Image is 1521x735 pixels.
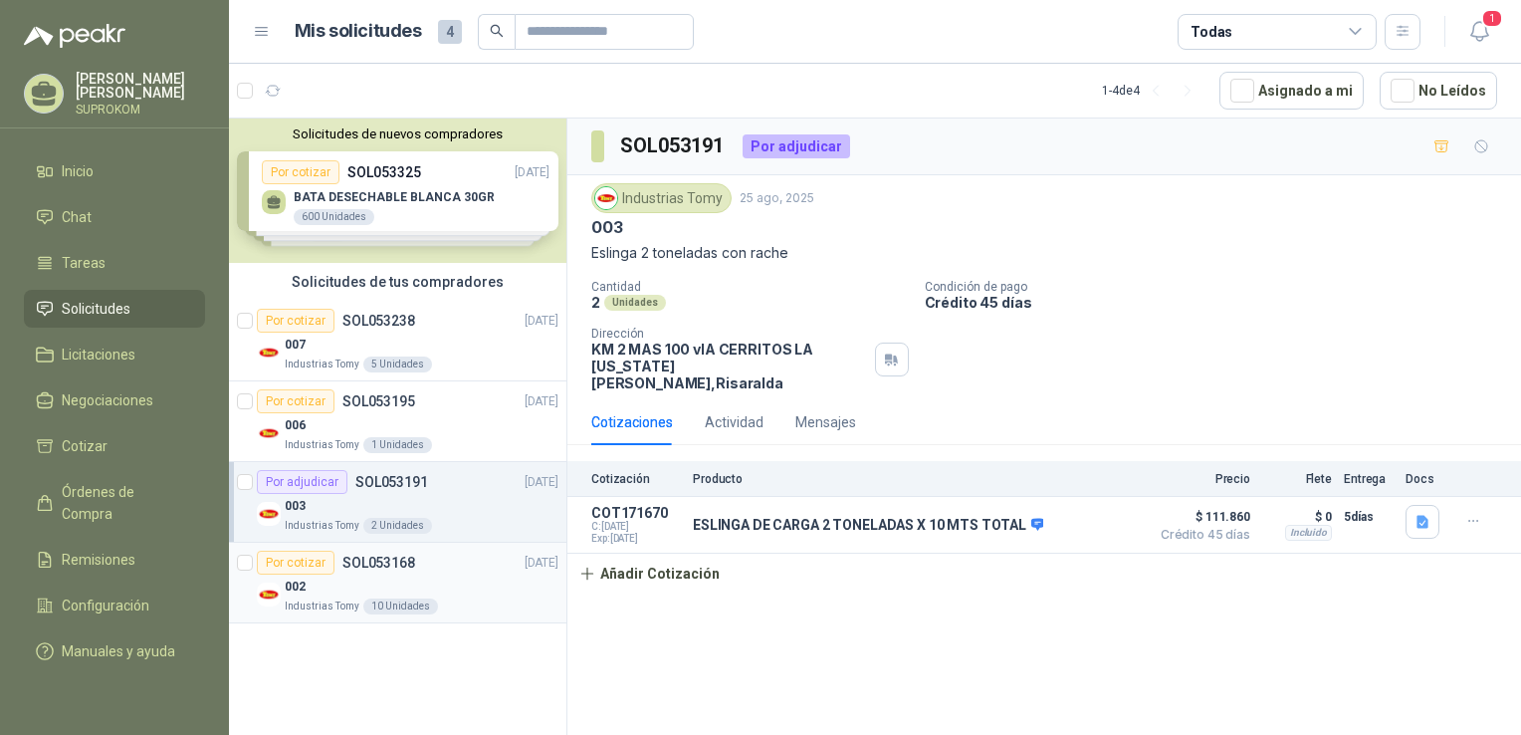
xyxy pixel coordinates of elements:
[62,206,92,228] span: Chat
[1344,472,1394,486] p: Entrega
[591,327,867,341] p: Dirección
[257,421,281,445] img: Company Logo
[76,104,205,116] p: SUPROKOM
[1262,505,1332,529] p: $ 0
[525,473,558,492] p: [DATE]
[237,126,558,141] button: Solicitudes de nuevos compradores
[285,437,359,453] p: Industrias Tomy
[1461,14,1497,50] button: 1
[1151,505,1250,529] span: $ 111.860
[24,632,205,670] a: Manuales y ayuda
[591,411,673,433] div: Cotizaciones
[285,357,359,372] p: Industrias Tomy
[24,198,205,236] a: Chat
[355,475,428,489] p: SOL053191
[342,394,415,408] p: SOL053195
[62,252,106,274] span: Tareas
[62,160,94,182] span: Inicio
[285,336,306,355] p: 007
[342,556,415,570] p: SOL053168
[1191,21,1232,43] div: Todas
[591,341,867,391] p: KM 2 MAS 100 vIA CERRITOS LA [US_STATE] [PERSON_NAME] , Risaralda
[257,389,334,413] div: Por cotizar
[1151,472,1250,486] p: Precio
[705,411,763,433] div: Actividad
[591,294,600,311] p: 2
[257,470,347,494] div: Por adjudicar
[24,427,205,465] a: Cotizar
[229,263,566,301] div: Solicitudes de tus compradores
[591,505,681,521] p: COT171670
[62,389,153,411] span: Negociaciones
[591,242,1497,264] p: Eslinga 2 toneladas con rache
[257,502,281,526] img: Company Logo
[525,312,558,331] p: [DATE]
[24,152,205,190] a: Inicio
[24,290,205,328] a: Solicitudes
[1380,72,1497,110] button: No Leídos
[740,189,814,208] p: 25 ago, 2025
[229,301,566,381] a: Por cotizarSOL053238[DATE] Company Logo007Industrias Tomy5 Unidades
[62,640,175,662] span: Manuales y ayuda
[363,357,432,372] div: 5 Unidades
[285,518,359,534] p: Industrias Tomy
[229,119,566,263] div: Solicitudes de nuevos compradoresPor cotizarSOL053325[DATE] BATA DESECHABLE BLANCA 30GR600 Unidad...
[620,130,727,161] h3: SOL053191
[925,280,1514,294] p: Condición de pago
[1151,529,1250,541] span: Crédito 45 días
[24,336,205,373] a: Licitaciones
[438,20,462,44] span: 4
[1219,72,1364,110] button: Asignado a mi
[62,344,135,366] span: Licitaciones
[257,309,334,333] div: Por cotizar
[285,497,306,516] p: 003
[591,521,681,533] span: C: [DATE]
[591,533,681,545] span: Exp: [DATE]
[24,473,205,533] a: Órdenes de Compra
[62,298,130,320] span: Solicitudes
[925,294,1514,311] p: Crédito 45 días
[342,314,415,328] p: SOL053238
[229,462,566,543] a: Por adjudicarSOL053191[DATE] Company Logo003Industrias Tomy2 Unidades
[24,541,205,579] a: Remisiones
[567,554,731,594] button: Añadir Cotización
[363,518,432,534] div: 2 Unidades
[490,24,504,38] span: search
[1262,472,1332,486] p: Flete
[1344,505,1394,529] p: 5 días
[24,244,205,282] a: Tareas
[257,551,334,575] div: Por cotizar
[295,17,422,46] h1: Mis solicitudes
[1481,9,1503,28] span: 1
[24,24,125,48] img: Logo peakr
[285,578,306,597] p: 002
[62,595,149,616] span: Configuración
[591,472,681,486] p: Cotización
[604,295,666,311] div: Unidades
[285,416,306,435] p: 006
[1102,75,1203,107] div: 1 - 4 de 4
[1285,525,1332,541] div: Incluido
[591,280,909,294] p: Cantidad
[693,517,1043,535] p: ESLINGA DE CARGA 2 TONELADAS X 10 MTS TOTAL
[24,381,205,419] a: Negociaciones
[591,183,732,213] div: Industrias Tomy
[795,411,856,433] div: Mensajes
[229,543,566,623] a: Por cotizarSOL053168[DATE] Company Logo002Industrias Tomy10 Unidades
[62,549,135,571] span: Remisiones
[1406,472,1445,486] p: Docs
[591,217,622,238] p: 003
[62,435,108,457] span: Cotizar
[62,481,186,525] span: Órdenes de Compra
[363,437,432,453] div: 1 Unidades
[229,381,566,462] a: Por cotizarSOL053195[DATE] Company Logo006Industrias Tomy1 Unidades
[693,472,1139,486] p: Producto
[285,599,359,614] p: Industrias Tomy
[257,583,281,607] img: Company Logo
[743,134,850,158] div: Por adjudicar
[595,187,617,209] img: Company Logo
[257,341,281,365] img: Company Logo
[363,599,438,614] div: 10 Unidades
[525,554,558,573] p: [DATE]
[525,392,558,411] p: [DATE]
